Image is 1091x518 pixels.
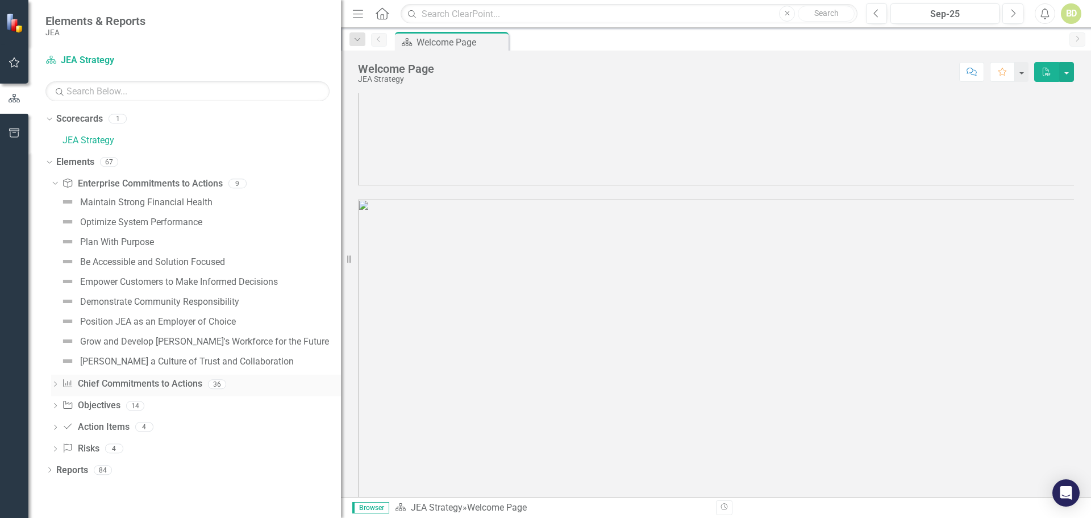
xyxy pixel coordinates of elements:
[80,337,329,347] div: Grow and Develop [PERSON_NAME]'s Workforce for the Future
[58,233,154,251] a: Plan With Purpose
[105,444,123,454] div: 4
[80,237,154,247] div: Plan With Purpose
[814,9,839,18] span: Search
[94,465,112,475] div: 84
[228,179,247,188] div: 9
[80,317,236,327] div: Position JEA as an Employer of Choice
[58,312,236,330] a: Position JEA as an Employer of Choice
[58,292,239,310] a: Demonstrate Community Responsibility
[467,502,527,513] div: Welcome Page
[80,297,239,307] div: Demonstrate Community Responsibility
[1052,479,1080,507] div: Open Intercom Messenger
[80,197,213,208] div: Maintain Strong Financial Health
[62,177,222,190] a: Enterprise Commitments to Actions
[62,399,120,412] a: Objectives
[45,14,145,28] span: Elements & Reports
[58,352,294,370] a: [PERSON_NAME] a Culture of Trust and Collaboration
[135,422,153,432] div: 4
[61,235,74,248] img: Not Defined
[208,379,226,389] div: 36
[80,257,225,267] div: Be Accessible and Solution Focused
[358,52,1074,185] img: mceclip0%20v48.png
[56,464,88,477] a: Reports
[61,314,74,328] img: Not Defined
[56,113,103,126] a: Scorecards
[62,442,99,455] a: Risks
[80,277,278,287] div: Empower Customers to Make Informed Decisions
[63,134,341,147] a: JEA Strategy
[45,54,188,67] a: JEA Strategy
[411,502,463,513] a: JEA Strategy
[58,272,278,291] a: Empower Customers to Make Informed Decisions
[45,81,330,101] input: Search Below...
[61,295,74,308] img: Not Defined
[417,35,506,49] div: Welcome Page
[56,156,94,169] a: Elements
[62,421,129,434] a: Action Items
[58,332,329,350] a: Grow and Develop [PERSON_NAME]'s Workforce for the Future
[61,275,74,288] img: Not Defined
[80,357,294,367] div: [PERSON_NAME] a Culture of Trust and Collaboration
[401,4,857,24] input: Search ClearPoint...
[6,13,26,33] img: ClearPoint Strategy
[61,195,74,209] img: Not Defined
[100,157,118,167] div: 67
[358,63,434,75] div: Welcome Page
[1061,3,1081,24] button: BD
[58,252,225,271] a: Be Accessible and Solution Focused
[352,502,389,513] span: Browser
[61,255,74,268] img: Not Defined
[126,401,144,411] div: 14
[61,334,74,348] img: Not Defined
[894,7,996,21] div: Sep-25
[61,354,74,368] img: Not Defined
[58,213,202,231] a: Optimize System Performance
[61,215,74,229] img: Not Defined
[45,28,145,37] small: JEA
[890,3,1000,24] button: Sep-25
[358,75,434,84] div: JEA Strategy
[395,502,707,515] div: »
[62,378,202,391] a: Chief Commitments to Actions
[80,217,202,227] div: Optimize System Performance
[109,114,127,124] div: 1
[58,193,213,211] a: Maintain Strong Financial Health
[798,6,855,22] button: Search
